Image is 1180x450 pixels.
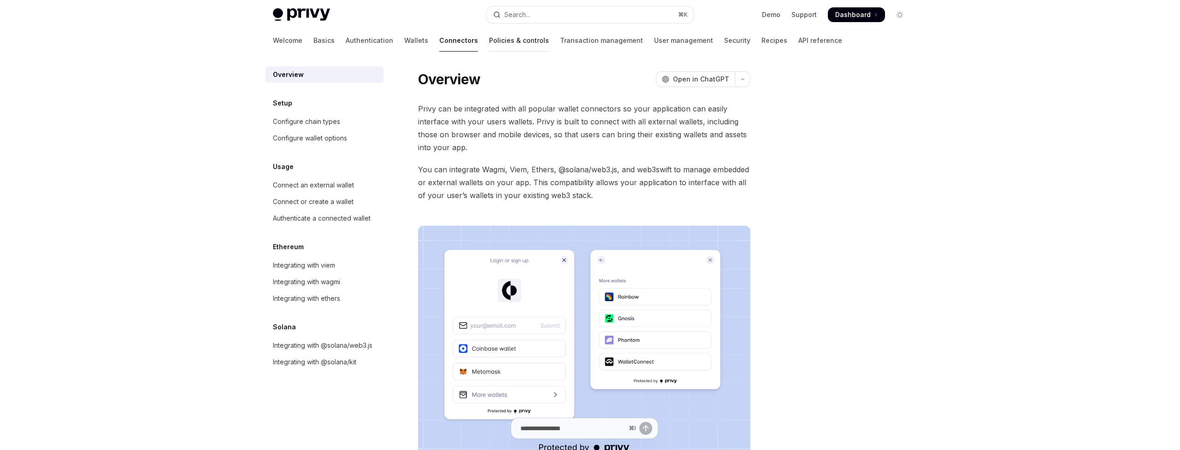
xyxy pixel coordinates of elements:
[504,9,530,20] div: Search...
[273,276,340,287] div: Integrating with wagmi
[273,213,371,224] div: Authenticate a connected wallet
[273,356,356,368] div: Integrating with @solana/kit
[265,177,383,193] a: Connect an external wallet
[489,29,549,52] a: Policies & controls
[273,293,340,304] div: Integrating with ethers
[656,71,735,87] button: Open in ChatGPT
[762,10,780,19] a: Demo
[418,163,750,202] span: You can integrate Wagmi, Viem, Ethers, @solana/web3.js, and web3swift to manage embedded or exter...
[265,354,383,370] a: Integrating with @solana/kit
[673,75,729,84] span: Open in ChatGPT
[265,290,383,307] a: Integrating with ethers
[678,11,688,18] span: ⌘ K
[273,196,354,207] div: Connect or create a wallet
[273,161,294,172] h5: Usage
[828,7,885,22] a: Dashboard
[265,130,383,146] a: Configure wallet options
[265,337,383,354] a: Integrating with @solana/web3.js
[835,10,871,19] span: Dashboard
[404,29,428,52] a: Wallets
[265,257,383,274] a: Integrating with viem
[273,69,304,80] div: Overview
[313,29,335,52] a: Basics
[265,210,383,227] a: Authenticate a connected wallet
[560,29,643,52] a: Transaction management
[273,29,302,52] a: Welcome
[265,193,383,210] a: Connect or create a wallet
[265,66,383,83] a: Overview
[791,10,817,19] a: Support
[273,180,354,191] div: Connect an external wallet
[265,113,383,130] a: Configure chain types
[273,8,330,21] img: light logo
[346,29,393,52] a: Authentication
[273,241,304,252] h5: Ethereum
[654,29,713,52] a: User management
[520,418,625,438] input: Ask a question...
[418,102,750,154] span: Privy can be integrated with all popular wallet connectors so your application can easily interfa...
[273,321,296,333] h5: Solana
[487,6,693,23] button: Open search
[265,274,383,290] a: Integrating with wagmi
[273,340,372,351] div: Integrating with @solana/web3.js
[273,260,335,271] div: Integrating with viem
[273,98,292,109] h5: Setup
[761,29,787,52] a: Recipes
[418,71,480,88] h1: Overview
[273,116,340,127] div: Configure chain types
[439,29,478,52] a: Connectors
[892,7,907,22] button: Toggle dark mode
[639,422,652,435] button: Send message
[798,29,842,52] a: API reference
[273,133,347,144] div: Configure wallet options
[724,29,750,52] a: Security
